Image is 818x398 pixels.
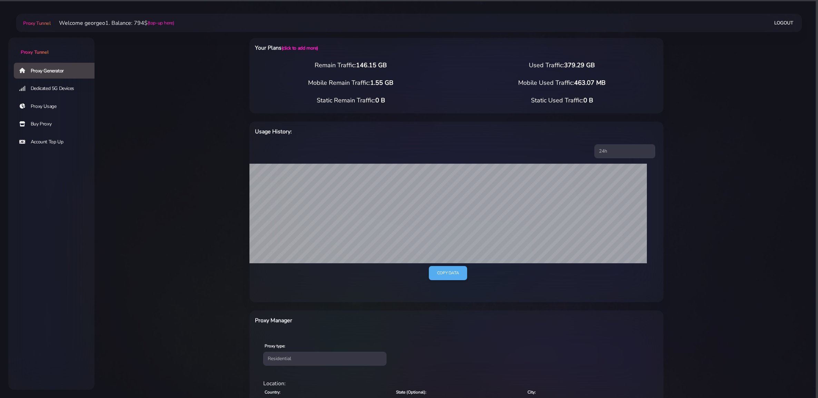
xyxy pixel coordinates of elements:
[14,81,100,96] a: Dedicated 5G Devices
[255,43,486,52] h6: Your Plans
[564,61,595,69] span: 379.29 GB
[456,78,668,88] div: Mobile Used Traffic:
[429,266,467,280] a: Copy data
[375,96,385,104] span: 0 B
[255,316,486,325] h6: Proxy Manager
[456,61,668,70] div: Used Traffic:
[583,96,593,104] span: 0 B
[265,343,285,349] label: Proxy type:
[14,116,100,132] a: Buy Proxy
[282,45,318,51] a: (click to add more)
[245,78,456,88] div: Mobile Remain Traffic:
[528,389,536,395] label: City:
[456,96,668,105] div: Static Used Traffic:
[245,96,456,105] div: Static Remain Traffic:
[370,79,393,87] span: 1.55 GB
[574,79,605,87] span: 463.07 MB
[716,285,809,389] iframe: Webchat Widget
[396,389,426,395] label: State (Optional):
[14,99,100,114] a: Proxy Usage
[356,61,387,69] span: 146.15 GB
[8,38,95,56] a: Proxy Tunnel
[774,17,794,29] a: Logout
[259,379,654,388] div: Location:
[255,127,486,136] h6: Usage History:
[148,19,174,27] a: (top-up here)
[14,134,100,150] a: Account Top Up
[245,61,456,70] div: Remain Traffic:
[265,389,280,395] label: Country:
[51,19,174,27] li: Welcome georgeo1. Balance: 794$
[23,20,50,27] span: Proxy Tunnel
[21,49,48,55] span: Proxy Tunnel
[14,63,100,79] a: Proxy Generator
[22,18,50,29] a: Proxy Tunnel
